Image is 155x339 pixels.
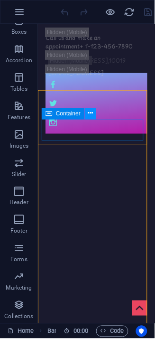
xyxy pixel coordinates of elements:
span: Code [100,326,124,338]
p: Features [8,113,30,121]
p: Forms [10,256,27,264]
p: Accordion [6,56,32,64]
a: Home [8,326,34,338]
button: Usercentrics [136,326,147,338]
p: Images [9,142,29,150]
p: Header [9,199,28,207]
p: Marketing [6,284,32,292]
p: Slider [12,170,27,178]
button: reload [124,6,135,18]
p: Tables [10,85,27,93]
span: 00 00 [73,326,88,338]
p: Collections [4,313,33,320]
button: Code [96,326,128,338]
p: Boxes [11,28,27,36]
span: Container [56,111,81,117]
span: : [80,328,82,335]
p: Footer [10,227,27,235]
span: Click to select. Double-click to edit [48,326,68,338]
